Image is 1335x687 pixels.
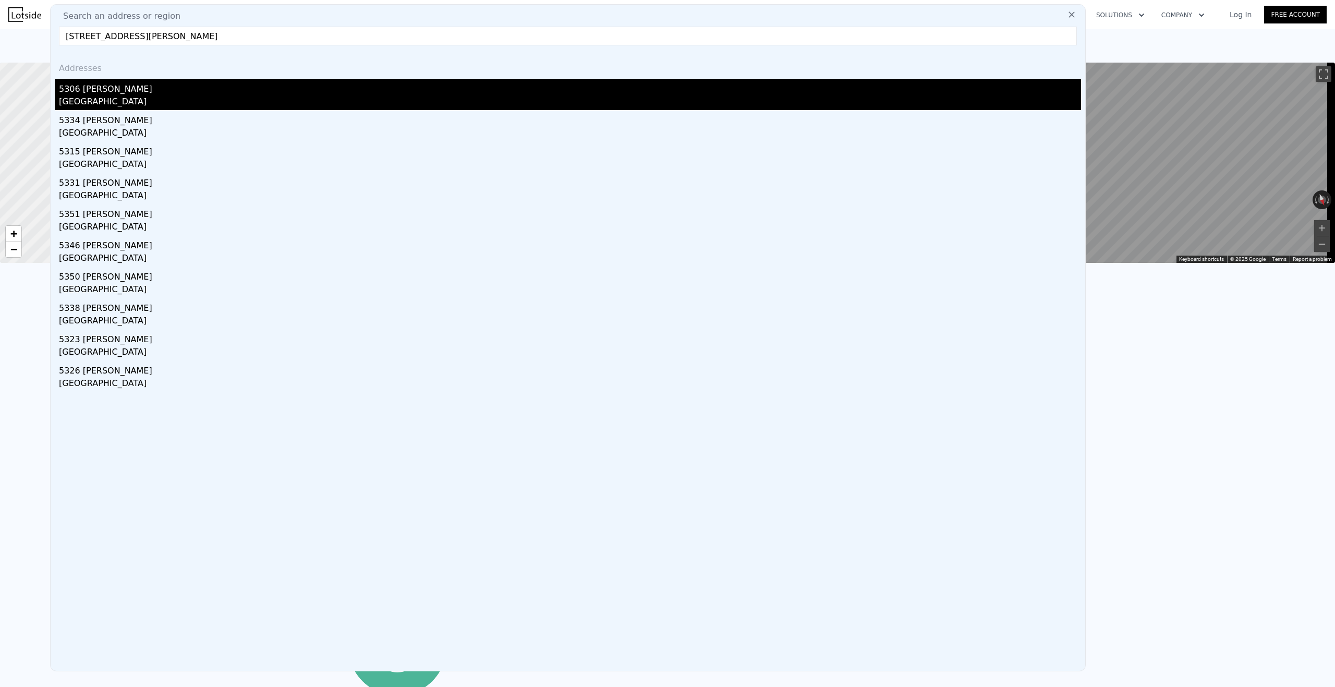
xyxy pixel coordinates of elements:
img: Lotside [8,7,41,22]
a: Log In [1217,9,1264,20]
button: Rotate clockwise [1326,190,1332,209]
button: Solutions [1088,6,1153,25]
div: Addresses [55,54,1081,79]
div: [GEOGRAPHIC_DATA] [59,158,1081,173]
div: 5334 [PERSON_NAME] [59,110,1081,127]
a: Report a problem [1293,256,1332,262]
span: Search an address or region [55,10,180,22]
div: [GEOGRAPHIC_DATA] [59,189,1081,204]
button: Company [1153,6,1213,25]
button: Reset the view [1315,190,1329,210]
div: [GEOGRAPHIC_DATA] [59,315,1081,329]
button: Toggle fullscreen view [1316,66,1331,82]
a: Terms (opens in new tab) [1272,256,1287,262]
div: 5351 [PERSON_NAME] [59,204,1081,221]
span: © 2025 Google [1230,256,1266,262]
div: 5315 [PERSON_NAME] [59,141,1081,158]
div: [GEOGRAPHIC_DATA] [59,283,1081,298]
button: Keyboard shortcuts [1179,256,1224,263]
div: 5326 [PERSON_NAME] [59,360,1081,377]
span: + [10,227,17,240]
button: Zoom in [1314,220,1330,236]
button: Zoom out [1314,236,1330,252]
div: 5338 [PERSON_NAME] [59,298,1081,315]
div: 5323 [PERSON_NAME] [59,329,1081,346]
div: 5331 [PERSON_NAME] [59,173,1081,189]
div: 5346 [PERSON_NAME] [59,235,1081,252]
button: Rotate counterclockwise [1313,190,1318,209]
input: Enter an address, city, region, neighborhood or zip code [59,27,1077,45]
div: [GEOGRAPHIC_DATA] [59,346,1081,360]
a: Zoom in [6,226,21,242]
div: 5350 [PERSON_NAME] [59,267,1081,283]
span: − [10,243,17,256]
a: Free Account [1264,6,1327,23]
a: Zoom out [6,242,21,257]
div: [GEOGRAPHIC_DATA] [59,221,1081,235]
div: 5306 [PERSON_NAME] [59,79,1081,95]
div: [GEOGRAPHIC_DATA] [59,377,1081,392]
div: [GEOGRAPHIC_DATA] [59,95,1081,110]
div: [GEOGRAPHIC_DATA] [59,127,1081,141]
div: [GEOGRAPHIC_DATA] [59,252,1081,267]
